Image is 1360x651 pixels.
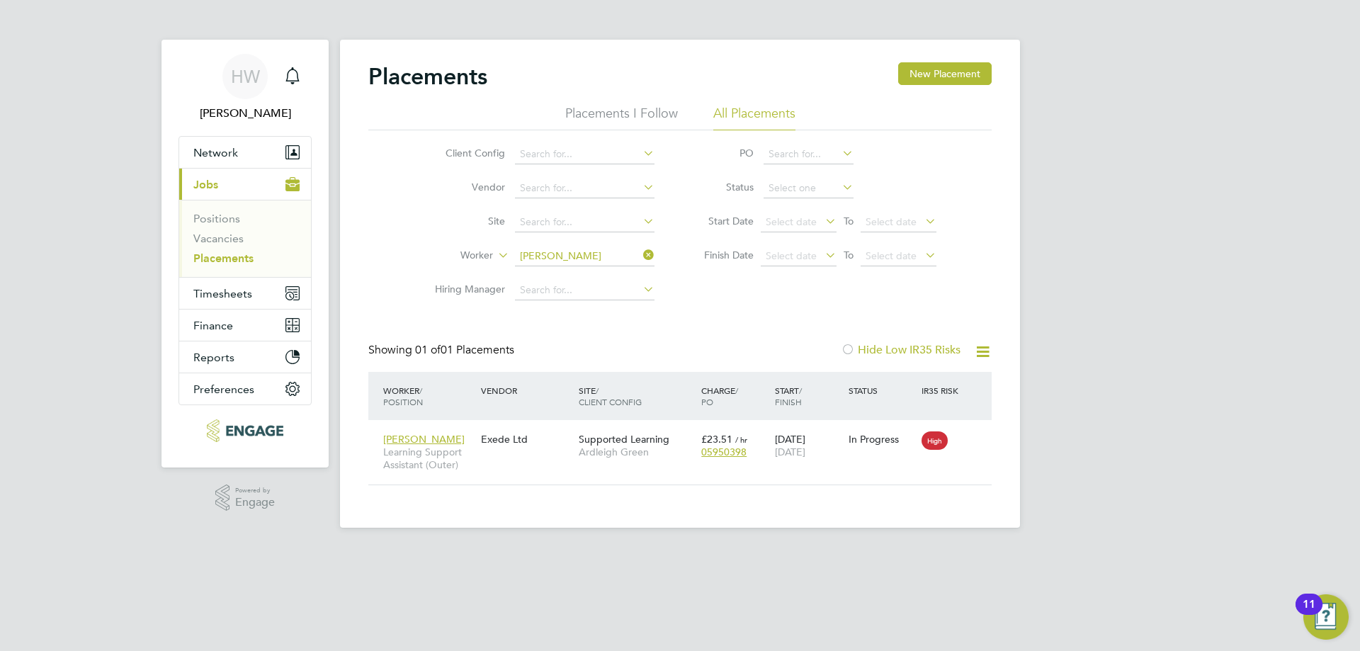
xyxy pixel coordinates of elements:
input: Search for... [515,179,654,198]
span: [PERSON_NAME] [383,433,465,446]
label: Worker [412,249,493,263]
label: Vendor [424,181,505,193]
input: Search for... [515,281,654,300]
label: Finish Date [690,249,754,261]
span: / Client Config [579,385,642,407]
label: PO [690,147,754,159]
div: Exede Ltd [477,426,575,453]
span: [DATE] [775,446,805,458]
span: Ardleigh Green [579,446,694,458]
input: Search for... [515,247,654,266]
div: Site [575,378,698,414]
label: Site [424,215,505,227]
span: Network [193,146,238,159]
input: Select one [764,179,854,198]
label: Hiring Manager [424,283,505,295]
div: Worker [380,378,477,414]
div: 11 [1303,604,1315,623]
span: Finance [193,319,233,332]
span: / hr [735,434,747,445]
input: Search for... [764,145,854,164]
div: Vendor [477,378,575,403]
span: / Position [383,385,423,407]
a: Vacancies [193,232,244,245]
span: Preferences [193,383,254,396]
div: [DATE] [771,426,845,465]
span: Reports [193,351,234,364]
li: Placements I Follow [565,105,678,130]
button: Network [179,137,311,168]
button: Open Resource Center, 11 new notifications [1303,594,1349,640]
button: Preferences [179,373,311,404]
button: Finance [179,310,311,341]
button: Timesheets [179,278,311,309]
span: To [839,246,858,264]
span: Engage [235,497,275,509]
a: Positions [193,212,240,225]
label: Start Date [690,215,754,227]
span: Timesheets [193,287,252,300]
span: Select date [866,249,917,262]
span: / Finish [775,385,802,407]
span: High [922,431,948,450]
img: xede-logo-retina.png [207,419,283,442]
div: Showing [368,343,517,358]
span: Hannah Whitten [178,105,312,122]
span: Select date [766,215,817,228]
div: IR35 Risk [918,378,967,403]
span: HW [231,67,260,86]
span: / PO [701,385,738,407]
span: Jobs [193,178,218,191]
span: Supported Learning [579,433,669,446]
div: Jobs [179,200,311,277]
nav: Main navigation [161,40,329,468]
span: Learning Support Assistant (Outer) [383,446,474,471]
h2: Placements [368,62,487,91]
div: Start [771,378,845,414]
button: New Placement [898,62,992,85]
span: 05950398 [701,446,747,458]
span: Powered by [235,485,275,497]
a: Go to home page [178,419,312,442]
input: Search for... [515,213,654,232]
a: [PERSON_NAME]Learning Support Assistant (Outer)Exede LtdSupported LearningArdleigh Green£23.51 / ... [380,425,992,437]
span: £23.51 [701,433,732,446]
span: 01 Placements [415,343,514,357]
span: 01 of [415,343,441,357]
span: Select date [866,215,917,228]
button: Reports [179,341,311,373]
a: HW[PERSON_NAME] [178,54,312,122]
label: Hide Low IR35 Risks [841,343,960,357]
a: Placements [193,251,254,265]
label: Status [690,181,754,193]
label: Client Config [424,147,505,159]
span: Select date [766,249,817,262]
div: In Progress [849,433,915,446]
div: Charge [698,378,771,414]
input: Search for... [515,145,654,164]
a: Powered byEngage [215,485,276,511]
li: All Placements [713,105,795,130]
span: To [839,212,858,230]
button: Jobs [179,169,311,200]
div: Status [845,378,919,403]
